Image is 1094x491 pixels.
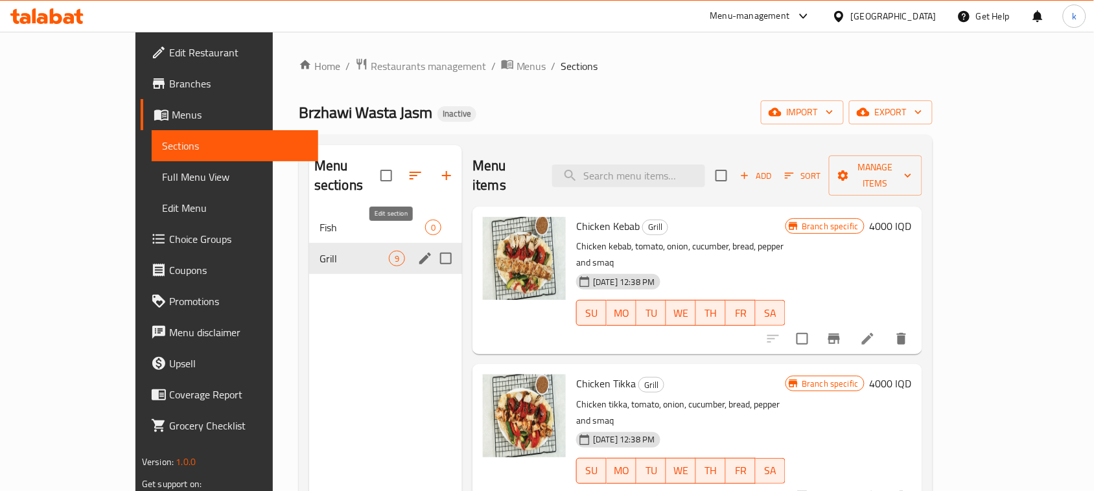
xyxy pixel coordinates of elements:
button: WE [666,458,696,484]
button: Manage items [829,155,922,196]
span: MO [612,304,631,323]
span: Manage items [839,159,912,192]
div: Inactive [437,106,476,122]
span: Upsell [169,356,308,371]
span: WE [671,461,691,480]
span: export [859,104,922,120]
span: [DATE] 12:38 PM [588,276,660,288]
button: edit [415,249,435,268]
span: Select section [708,162,735,189]
a: Home [299,58,340,74]
div: Menu-management [710,8,790,24]
span: SA [761,461,780,480]
span: TU [642,461,661,480]
button: TH [696,300,726,326]
span: Branch specific [797,378,863,390]
a: Sections [152,130,318,161]
span: Grill [320,251,389,266]
button: FR [726,300,756,326]
button: Sort [782,166,824,186]
nav: Menu sections [309,207,462,279]
button: SU [576,300,607,326]
button: Branch-specific-item [819,323,850,354]
span: SU [582,461,601,480]
h6: 4000 IQD [870,374,912,393]
span: Edit Menu [162,200,308,216]
a: Coverage Report [141,379,318,410]
span: Full Menu View [162,169,308,185]
span: TH [701,304,721,323]
a: Choice Groups [141,223,318,255]
span: MO [612,461,631,480]
input: search [552,165,705,187]
span: Inactive [437,108,476,119]
span: Menu disclaimer [169,325,308,340]
div: Grill [638,377,664,393]
span: FR [731,461,751,480]
span: SA [761,304,780,323]
button: export [849,100,933,124]
a: Menus [501,58,546,74]
a: Promotions [141,286,318,317]
button: delete [886,323,917,354]
span: [DATE] 12:38 PM [588,433,660,446]
a: Edit Menu [152,192,318,223]
a: Edit Restaurant [141,37,318,68]
span: Restaurants management [371,58,486,74]
span: 1.0.0 [176,453,196,470]
span: Grocery Checklist [169,418,308,433]
li: / [552,58,556,74]
span: Coupons [169,262,308,278]
span: TU [642,304,661,323]
span: Sort [785,168,820,183]
span: Branch specific [797,220,863,233]
span: Sections [561,58,598,74]
span: Add item [735,166,776,186]
img: Chicken Kebab [483,217,566,300]
a: Full Menu View [152,161,318,192]
span: Promotions [169,293,308,309]
a: Upsell [141,348,318,379]
span: Grill [639,378,664,393]
nav: breadcrumb [299,58,933,74]
h6: 4000 IQD [870,217,912,235]
span: import [771,104,833,120]
span: FR [731,304,751,323]
a: Grocery Checklist [141,410,318,441]
a: Edit menu item [860,331,876,347]
a: Menus [141,99,318,130]
span: Brzhawi Wasta Jasm [299,98,432,127]
span: Chicken Tikka [576,374,636,393]
button: WE [666,300,696,326]
div: Grill9edit [309,243,462,274]
button: SA [756,458,786,484]
div: Grill [642,220,668,235]
li: / [491,58,496,74]
span: TH [701,461,721,480]
button: MO [607,458,636,484]
span: Sections [162,138,308,154]
button: SU [576,458,607,484]
a: Coupons [141,255,318,286]
span: Menus [172,107,308,122]
a: Branches [141,68,318,99]
li: / [345,58,350,74]
div: [GEOGRAPHIC_DATA] [851,9,937,23]
span: SU [582,304,601,323]
button: TH [696,458,726,484]
span: Edit Restaurant [169,45,308,60]
span: Choice Groups [169,231,308,247]
button: TU [636,458,666,484]
button: MO [607,300,636,326]
span: 9 [390,253,404,265]
p: Chicken kebab, tomato, onion, cucumber, bread, pepper and smaq [576,238,786,271]
button: TU [636,300,666,326]
span: Fish [320,220,425,235]
a: Menu disclaimer [141,317,318,348]
span: Branches [169,76,308,91]
span: Chicken Kebab [576,216,640,236]
span: Add [738,168,773,183]
button: import [761,100,844,124]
